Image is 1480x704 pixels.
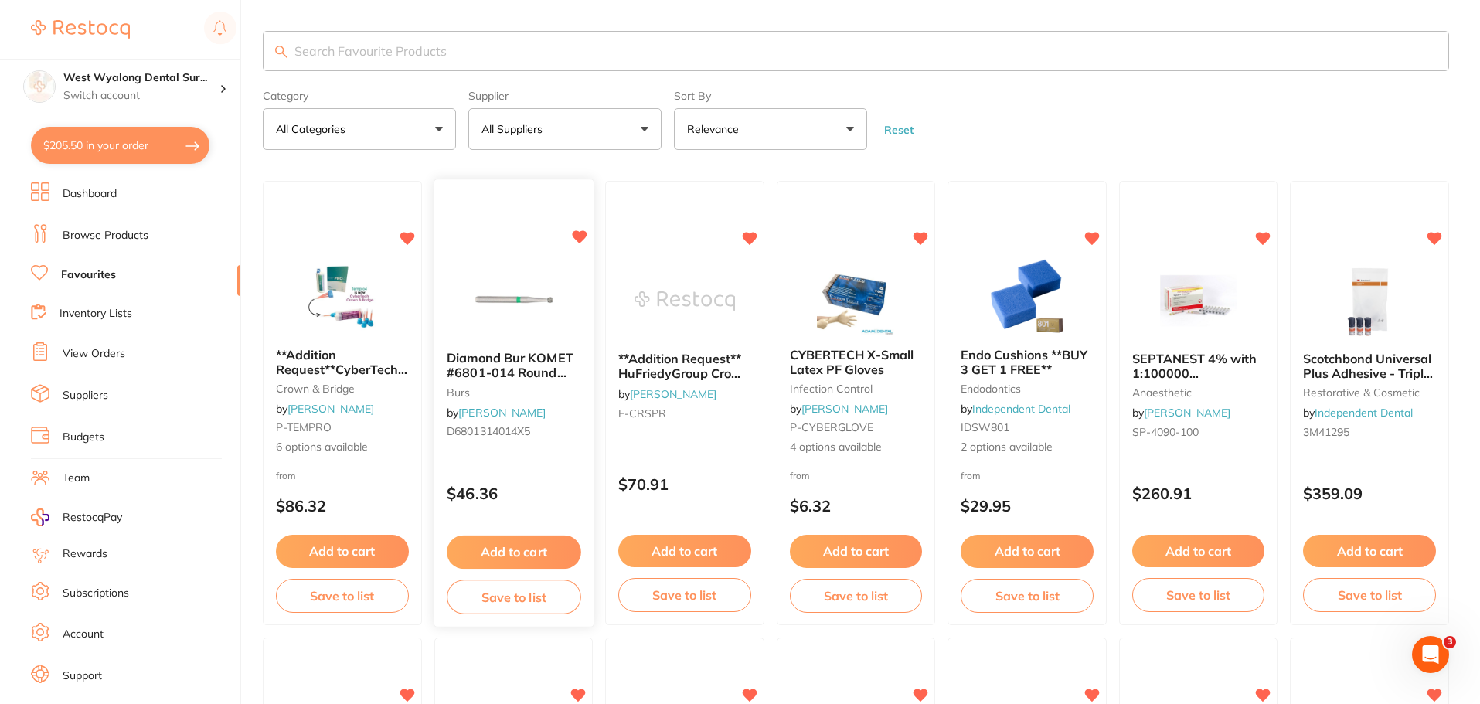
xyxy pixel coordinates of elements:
[618,406,666,420] span: F-CRSPR
[463,261,564,339] img: Diamond Bur KOMET #6801-014 Round Coarse FG Pack of 5
[287,402,374,416] a: [PERSON_NAME]
[447,386,580,399] small: burs
[468,90,662,102] label: Supplier
[1303,578,1436,612] button: Save to list
[790,535,923,567] button: Add to cart
[447,351,573,395] span: Diamond Bur KOMET #6801-014 Round Coarse FG Pack of 5
[790,348,923,376] b: CYBERTECH X-Small Latex PF Gloves
[447,580,580,614] button: Save to list
[1148,262,1249,339] img: SEPTANEST 4% with 1:100000 adrenalin 2.2ml 2xBox 50 GOLD
[60,306,132,321] a: Inventory Lists
[276,440,409,455] span: 6 options available
[276,420,332,434] span: P-TEMPRO
[276,348,409,376] b: **Addition Request**CyberTech Temporary Crown & Bridge Material A3
[276,470,296,481] span: from
[63,346,125,362] a: View Orders
[1132,386,1265,399] small: anaesthetic
[1303,535,1436,567] button: Add to cart
[63,388,108,403] a: Suppliers
[276,121,352,137] p: All Categories
[447,425,530,439] span: D6801314014X5
[790,497,923,515] p: $6.32
[63,668,102,684] a: Support
[63,430,104,445] a: Budgets
[276,535,409,567] button: Add to cart
[63,70,219,86] h4: West Wyalong Dental Surgery (DentalTown 4)
[276,579,409,613] button: Save to list
[447,352,580,380] b: Diamond Bur KOMET #6801-014 Round Coarse FG Pack of 5
[1303,485,1436,502] p: $359.09
[961,440,1094,455] span: 2 options available
[1303,352,1436,380] b: Scotchbond Universal Plus Adhesive - Triple Pack
[458,406,546,420] a: [PERSON_NAME]
[1132,352,1265,380] b: SEPTANEST 4% with 1:100000 adrenalin 2.2ml 2xBox 50 GOLD
[263,90,456,102] label: Category
[1144,406,1230,420] a: [PERSON_NAME]
[31,20,130,39] img: Restocq Logo
[1444,636,1456,648] span: 3
[292,258,393,335] img: **Addition Request**CyberTech Temporary Crown & Bridge Material A3
[63,471,90,486] a: Team
[618,352,751,380] b: **Addition Request** HuFriedyGroup Crown Spreader - Nash Taylor - #6 Satin Steel Handle
[63,546,107,562] a: Rewards
[1132,425,1199,439] span: SP-4090-100
[961,347,1087,376] span: Endo Cushions **BUY 3 GET 1 FREE**
[790,420,873,434] span: P-CYBERGLOVE
[61,267,116,283] a: Favourites
[961,579,1094,613] button: Save to list
[961,348,1094,376] b: Endo Cushions **BUY 3 GET 1 FREE**
[63,510,122,525] span: RestocqPay
[977,258,1077,335] img: Endo Cushions **BUY 3 GET 1 FREE**
[31,12,130,47] a: Restocq Logo
[276,402,374,416] span: by
[618,475,751,493] p: $70.91
[618,578,751,612] button: Save to list
[1303,386,1436,399] small: restorative & cosmetic
[263,108,456,150] button: All Categories
[1303,406,1413,420] span: by
[31,508,49,526] img: RestocqPay
[276,383,409,395] small: crown & bridge
[1319,262,1420,339] img: Scotchbond Universal Plus Adhesive - Triple Pack
[805,258,906,335] img: CYBERTECH X-Small Latex PF Gloves
[790,347,914,376] span: CYBERTECH X-Small Latex PF Gloves
[1132,485,1265,502] p: $260.91
[447,406,546,420] span: by
[972,402,1070,416] a: Independent Dental
[879,123,918,137] button: Reset
[276,347,407,405] span: **Addition Request**CyberTech Temporary Crown & Bridge Material A3
[24,71,55,102] img: West Wyalong Dental Surgery (DentalTown 4)
[1132,578,1265,612] button: Save to list
[1412,636,1449,673] iframe: Intercom live chat
[1132,406,1230,420] span: by
[468,108,662,150] button: All Suppliers
[276,497,409,515] p: $86.32
[961,497,1094,515] p: $29.95
[635,262,735,339] img: **Addition Request** HuFriedyGroup Crown Spreader - Nash Taylor - #6 Satin Steel Handle
[790,579,923,613] button: Save to list
[674,90,867,102] label: Sort By
[1303,351,1433,395] span: Scotchbond Universal Plus Adhesive - Triple Pack
[31,508,122,526] a: RestocqPay
[63,88,219,104] p: Switch account
[618,535,751,567] button: Add to cart
[481,121,549,137] p: All Suppliers
[790,470,810,481] span: from
[801,402,888,416] a: [PERSON_NAME]
[961,535,1094,567] button: Add to cart
[961,383,1094,395] small: endodontics
[790,440,923,455] span: 4 options available
[63,627,104,642] a: Account
[1132,351,1262,409] span: SEPTANEST 4% with 1:100000 [MEDICAL_DATA] 2.2ml 2xBox 50 GOLD
[63,586,129,601] a: Subscriptions
[263,31,1449,71] input: Search Favourite Products
[961,470,981,481] span: from
[618,387,716,401] span: by
[961,402,1070,416] span: by
[687,121,745,137] p: Relevance
[447,536,580,569] button: Add to cart
[790,402,888,416] span: by
[1315,406,1413,420] a: Independent Dental
[961,420,1009,434] span: IDSW801
[63,228,148,243] a: Browse Products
